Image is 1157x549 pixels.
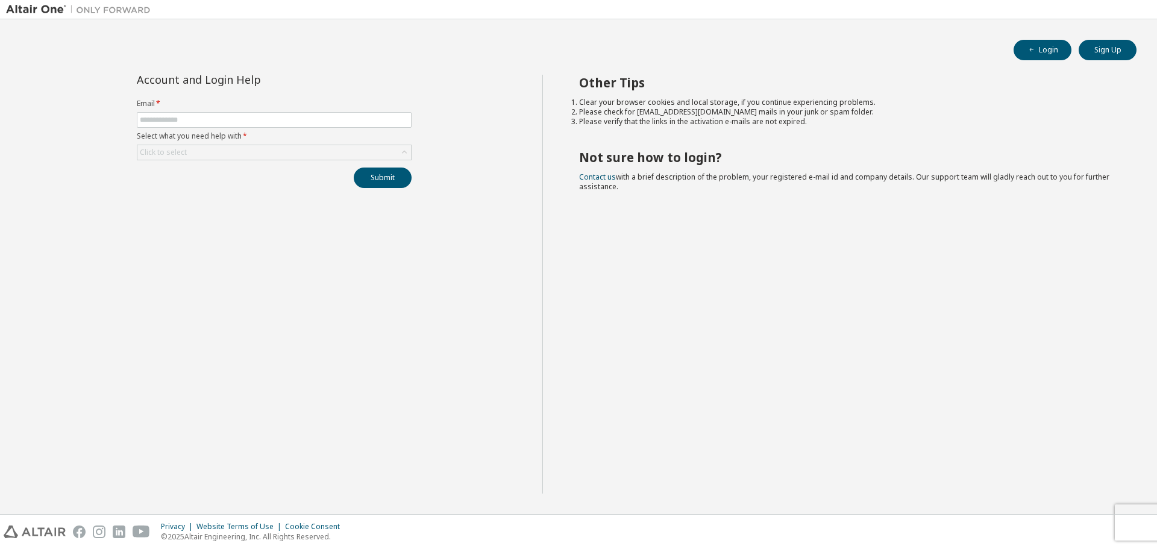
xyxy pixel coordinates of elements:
li: Clear your browser cookies and local storage, if you continue experiencing problems. [579,98,1115,107]
h2: Not sure how to login? [579,149,1115,165]
a: Contact us [579,172,616,182]
img: Altair One [6,4,157,16]
img: linkedin.svg [113,525,125,538]
button: Login [1014,40,1071,60]
p: © 2025 Altair Engineering, Inc. All Rights Reserved. [161,532,347,542]
div: Click to select [137,145,411,160]
img: facebook.svg [73,525,86,538]
div: Account and Login Help [137,75,357,84]
label: Email [137,99,412,108]
img: altair_logo.svg [4,525,66,538]
img: youtube.svg [133,525,150,538]
img: instagram.svg [93,525,105,538]
span: with a brief description of the problem, your registered e-mail id and company details. Our suppo... [579,172,1109,192]
div: Website Terms of Use [196,522,285,532]
div: Cookie Consent [285,522,347,532]
h2: Other Tips [579,75,1115,90]
div: Privacy [161,522,196,532]
label: Select what you need help with [137,131,412,141]
div: Click to select [140,148,187,157]
li: Please check for [EMAIL_ADDRESS][DOMAIN_NAME] mails in your junk or spam folder. [579,107,1115,117]
button: Submit [354,168,412,188]
li: Please verify that the links in the activation e-mails are not expired. [579,117,1115,127]
button: Sign Up [1079,40,1137,60]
